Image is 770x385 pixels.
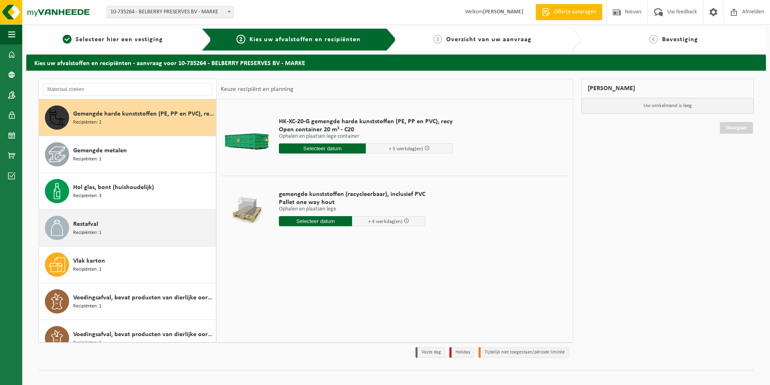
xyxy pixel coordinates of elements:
[73,339,101,347] span: Recipiënten: 1
[63,35,72,44] span: 1
[649,35,658,44] span: 4
[73,303,101,310] span: Recipiënten: 1
[449,347,475,358] li: Holiday
[39,283,216,320] button: Voedingsafval, bevat producten van dierlijke oorsprong, gemengde verpakking (exclusief glas), cat...
[582,98,754,114] p: Uw winkelmand is leeg
[279,118,453,126] span: HK-XC-20-G gemengde harde kunststoffen (PE, PP en PVC), recy
[73,119,101,126] span: Recipiënten: 2
[720,122,753,134] a: Doorgaan
[279,126,453,134] span: Open container 20 m³ - C20
[552,8,598,16] span: Offerte aanvragen
[368,219,403,224] span: + 4 werkdag(en)
[389,146,423,151] span: + 3 werkdag(en)
[39,99,216,136] button: Gemengde harde kunststoffen (PE, PP en PVC), recycleerbaar (industrieel) Recipiënten: 2
[73,183,154,192] span: Hol glas, bont (huishoudelijk)
[479,347,569,358] li: Tijdelijk niet toegestaan/période limitée
[39,210,216,246] button: Restafval Recipiënten: 1
[581,79,754,98] div: [PERSON_NAME]
[107,6,234,18] span: 10-735264 - BELBERRY PRESERVES BV - MARKE
[76,36,163,43] span: Selecteer hier een vestiging
[279,143,366,154] input: Selecteer datum
[73,266,101,273] span: Recipiënten: 1
[107,6,233,18] span: 10-735264 - BELBERRY PRESERVES BV - MARKE
[279,206,425,212] p: Ophalen en plaatsen lege
[217,79,297,99] div: Keuze recipiënt en planning
[249,36,361,43] span: Kies uw afvalstoffen en recipiënten
[279,216,352,226] input: Selecteer datum
[416,347,445,358] li: Vaste dag
[73,330,214,339] span: Voedingsafval, bevat producten van dierlijke oorsprong, gemengde verpakking (inclusief glas), cat...
[236,35,245,44] span: 2
[39,320,216,356] button: Voedingsafval, bevat producten van dierlijke oorsprong, gemengde verpakking (inclusief glas), cat...
[39,246,216,283] button: Vlak karton Recipiënten: 1
[43,83,212,95] input: Materiaal zoeken
[662,36,698,43] span: Bevestiging
[73,146,127,156] span: Gemengde metalen
[433,35,442,44] span: 3
[73,256,105,266] span: Vlak karton
[73,109,214,119] span: Gemengde harde kunststoffen (PE, PP en PVC), recycleerbaar (industrieel)
[73,293,214,303] span: Voedingsafval, bevat producten van dierlijke oorsprong, gemengde verpakking (exclusief glas), cat...
[73,156,101,163] span: Recipiënten: 1
[39,173,216,210] button: Hol glas, bont (huishoudelijk) Recipiënten: 3
[279,198,425,206] span: Pallet one way hout
[446,36,532,43] span: Overzicht van uw aanvraag
[279,134,453,139] p: Ophalen en plaatsen lege container
[73,192,101,200] span: Recipiënten: 3
[73,229,101,237] span: Recipiënten: 1
[536,4,602,20] a: Offerte aanvragen
[73,219,98,229] span: Restafval
[483,9,523,15] strong: [PERSON_NAME]
[26,55,766,70] h2: Kies uw afvalstoffen en recipiënten - aanvraag voor 10-735264 - BELBERRY PRESERVES BV - MARKE
[279,190,425,198] span: gemengde kunststoffen (recycleerbaar), inclusief PVC
[39,136,216,173] button: Gemengde metalen Recipiënten: 1
[30,35,195,44] a: 1Selecteer hier een vestiging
